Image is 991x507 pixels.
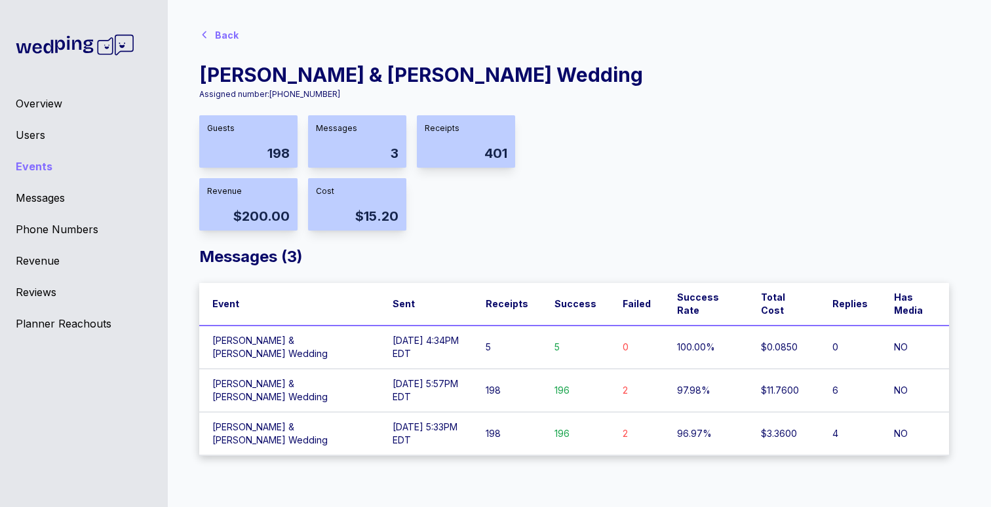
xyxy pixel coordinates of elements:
[207,123,290,134] div: Guests
[16,253,152,269] a: Revenue
[819,369,881,412] td: 6
[16,159,152,174] a: Events
[379,412,473,455] td: [DATE] 5:33PM EDT
[199,369,379,412] td: [PERSON_NAME] & [PERSON_NAME] Wedding
[267,144,290,162] div: 198
[379,326,473,369] td: [DATE] 4:34PM EDT
[819,283,881,326] th: Replies
[215,29,239,42] div: Back
[379,369,473,412] td: [DATE] 5:57PM EDT
[391,144,398,162] div: 3
[748,283,819,326] th: Total Cost
[207,186,290,197] div: Revenue
[199,89,643,100] div: Assigned number: [PHONE_NUMBER]
[881,369,949,412] td: NO
[881,326,949,369] td: NO
[16,221,152,237] a: Phone Numbers
[819,412,881,455] td: 4
[316,123,398,134] div: Messages
[664,369,748,412] td: 97.98%
[610,283,664,326] th: Failed
[881,412,949,455] td: NO
[473,326,541,369] td: 5
[16,127,152,143] a: Users
[610,326,664,369] td: 0
[233,207,290,225] div: $200.00
[199,246,303,267] div: Messages ( 3 )
[16,316,152,331] a: Planner Reachouts
[316,186,398,197] div: Cost
[610,412,664,455] td: 2
[664,412,748,455] td: 96.97%
[541,283,610,326] th: Success
[16,190,152,206] a: Messages
[664,326,748,369] td: 100.00%
[541,326,610,369] td: 5
[16,96,152,111] a: Overview
[379,283,473,326] th: Sent
[541,412,610,455] td: 196
[664,283,748,326] th: Success Rate
[473,412,541,455] td: 198
[748,326,819,369] td: $0.0850
[819,326,881,369] td: 0
[199,326,379,369] td: [PERSON_NAME] & [PERSON_NAME] Wedding
[748,369,819,412] td: $11.7600
[355,207,398,225] div: $15.20
[16,284,152,300] a: Reviews
[473,283,541,326] th: Receipts
[199,412,379,455] td: [PERSON_NAME] & [PERSON_NAME] Wedding
[541,369,610,412] td: 196
[473,369,541,412] td: 198
[610,369,664,412] td: 2
[881,283,949,326] th: Has Media
[199,63,643,86] div: [PERSON_NAME] & [PERSON_NAME] Wedding
[748,412,819,455] td: $3.3600
[484,144,507,162] div: 401
[199,283,379,326] th: Event
[425,123,507,134] div: Receipts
